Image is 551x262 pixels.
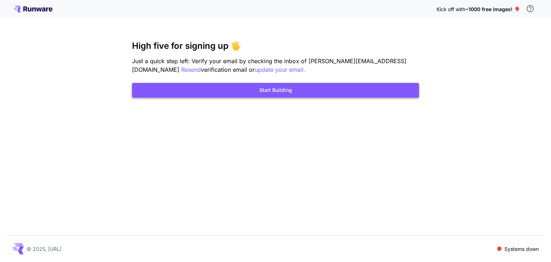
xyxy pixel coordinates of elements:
[201,66,255,73] span: verification email or
[132,83,419,98] button: Start Building
[465,6,520,12] span: ~1000 free images! 🎈
[504,245,539,253] p: Systems down
[132,57,406,73] span: Just a quick step left: Verify your email by checking the inbox of [PERSON_NAME][EMAIL_ADDRESS][D...
[27,245,61,253] p: © 2025, [URL]
[181,65,201,74] button: Resend
[255,65,305,74] button: update your email.
[523,1,537,16] button: In order to qualify for free credit, you need to sign up with a business email address and click ...
[132,41,419,51] h3: High five for signing up 🖐️
[437,6,465,12] span: Kick off with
